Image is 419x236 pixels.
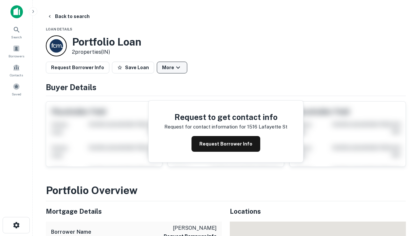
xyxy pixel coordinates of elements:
button: Back to search [45,10,92,22]
p: 2 properties (IN) [72,48,141,56]
h3: Portfolio Loan [72,36,141,48]
p: [PERSON_NAME] [164,224,217,232]
h4: Request to get contact info [164,111,287,123]
span: Borrowers [9,53,24,59]
a: Saved [2,80,31,98]
button: Save Loan [112,62,154,73]
h5: Locations [230,206,406,216]
span: Saved [12,91,21,97]
p: 1516 lafayette st [247,123,287,131]
a: Search [2,23,31,41]
a: Borrowers [2,42,31,60]
h3: Portfolio Overview [46,183,406,198]
img: capitalize-icon.png [10,5,23,18]
iframe: Chat Widget [386,163,419,194]
p: Request for contact information for [164,123,246,131]
button: More [157,62,187,73]
button: Request Borrower Info [46,62,109,73]
h5: Mortgage Details [46,206,222,216]
h4: Buyer Details [46,81,406,93]
span: Contacts [10,72,23,78]
span: Loan Details [46,27,72,31]
h6: Borrower Name [51,228,91,236]
button: Request Borrower Info [191,136,260,152]
span: Search [11,34,22,40]
a: Contacts [2,61,31,79]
